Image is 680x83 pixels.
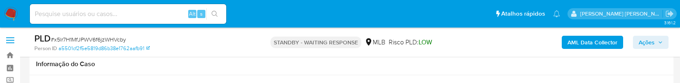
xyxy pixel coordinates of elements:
[34,45,57,52] b: Person ID
[34,32,51,45] b: PLD
[206,8,223,20] button: search-icon
[189,10,196,18] span: Alt
[553,10,560,17] a: Notificações
[419,37,432,47] span: LOW
[365,38,385,47] div: MLB
[639,36,655,49] span: Ações
[665,9,674,18] a: Sair
[36,60,667,68] h1: Informação do Caso
[30,9,226,19] input: Pesquise usuários ou casos...
[270,37,361,48] p: STANDBY - WAITING RESPONSE
[580,10,663,18] p: alessandra.barbosa@mercadopago.com
[59,45,150,52] a: a5501cf2f5e5819d86b38e1762aafb91
[633,36,669,49] button: Ações
[389,38,432,47] span: Risco PLD:
[567,36,617,49] b: AML Data Collector
[51,35,126,44] span: # x5lr7H1MfJPWV6f6jzWHVcby
[562,36,623,49] button: AML Data Collector
[501,9,545,18] span: Atalhos rápidos
[200,10,203,18] span: s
